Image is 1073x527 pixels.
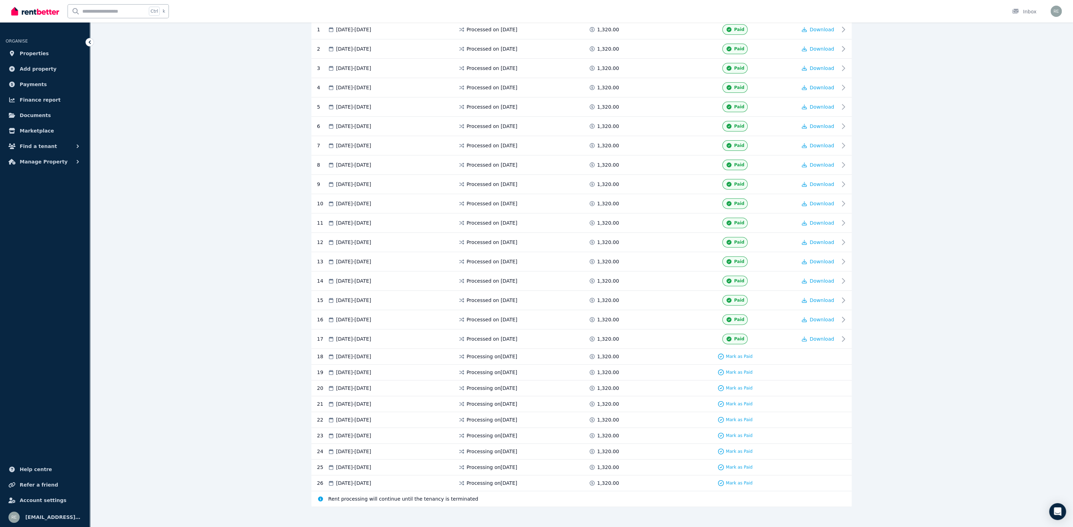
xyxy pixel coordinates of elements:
span: 1,320.00 [597,297,619,304]
div: 5 [317,102,328,112]
span: 1,320.00 [597,277,619,284]
span: 1,320.00 [597,161,619,168]
span: [DATE] - [DATE] [336,335,371,342]
span: Processing on [DATE] [466,448,517,455]
span: Processed on [DATE] [466,65,517,72]
span: [DATE] - [DATE] [336,353,371,360]
span: [DATE] - [DATE] [336,258,371,265]
span: Help centre [20,465,52,474]
span: Paid [734,104,744,110]
span: Processing on [DATE] [466,480,517,487]
img: rentals@jonseabrook.com [1050,6,1062,17]
span: [DATE] - [DATE] [336,239,371,246]
button: Download [802,335,834,342]
button: Download [802,239,834,246]
div: 13 [317,256,328,267]
span: Paid [734,65,744,71]
span: Download [809,259,834,264]
span: 1,320.00 [597,45,619,52]
span: 1,320.00 [597,181,619,188]
span: [DATE] - [DATE] [336,316,371,323]
div: 10 [317,198,328,209]
a: Add property [6,62,84,76]
button: Download [802,316,834,323]
span: Documents [20,111,51,120]
span: Paid [734,123,744,129]
span: Download [809,317,834,322]
span: Processed on [DATE] [466,239,517,246]
span: Processed on [DATE] [466,181,517,188]
span: 1,320.00 [597,239,619,246]
span: [DATE] - [DATE] [336,123,371,130]
img: RentBetter [11,6,59,17]
span: Paid [734,317,744,322]
span: 1,320.00 [597,369,619,376]
span: Paid [734,27,744,32]
span: Account settings [20,496,66,504]
div: Open Intercom Messenger [1049,503,1066,520]
button: Download [802,258,834,265]
div: 1 [317,24,328,35]
span: Mark as Paid [726,433,753,438]
button: Download [802,65,834,72]
a: Properties [6,46,84,60]
span: Download [809,27,834,32]
span: [EMAIL_ADDRESS][DOMAIN_NAME] [25,513,81,521]
div: 4 [317,82,328,93]
div: 8 [317,160,328,170]
span: Download [809,104,834,110]
span: 1,320.00 [597,464,619,471]
span: 1,320.00 [597,65,619,72]
a: Marketplace [6,124,84,138]
div: 14 [317,276,328,286]
span: [DATE] - [DATE] [336,448,371,455]
span: Mark as Paid [726,369,753,375]
div: 22 [317,416,328,423]
span: Paid [734,336,744,342]
span: Download [809,46,834,52]
span: [DATE] - [DATE] [336,400,371,407]
span: 1,320.00 [597,142,619,149]
span: [DATE] - [DATE] [336,26,371,33]
span: [DATE] - [DATE] [336,65,371,72]
span: Finance report [20,96,61,104]
span: [DATE] - [DATE] [336,369,371,376]
div: 18 [317,353,328,360]
div: 20 [317,385,328,392]
span: Paid [734,201,744,206]
button: Download [802,26,834,33]
span: Marketplace [20,127,54,135]
span: Processed on [DATE] [466,277,517,284]
span: [DATE] - [DATE] [336,219,371,226]
span: Processed on [DATE] [466,26,517,33]
span: Find a tenant [20,142,57,150]
a: Finance report [6,93,84,107]
span: [DATE] - [DATE] [336,142,371,149]
span: Download [809,220,834,226]
span: k [163,8,165,14]
span: Payments [20,80,47,89]
span: Processing on [DATE] [466,400,517,407]
span: Download [809,336,834,342]
span: Paid [734,85,744,90]
button: Download [802,181,834,188]
div: 25 [317,464,328,471]
a: Account settings [6,493,84,507]
span: Processed on [DATE] [466,84,517,91]
span: [DATE] - [DATE] [336,480,371,487]
span: Paid [734,220,744,226]
span: Processed on [DATE] [466,297,517,304]
span: [DATE] - [DATE] [336,416,371,423]
div: 7 [317,140,328,151]
span: Paid [734,259,744,264]
span: 1,320.00 [597,316,619,323]
span: ORGANISE [6,39,28,44]
span: Processing on [DATE] [466,369,517,376]
span: Processed on [DATE] [466,123,517,130]
div: 23 [317,432,328,439]
span: Processing on [DATE] [466,385,517,392]
span: Processed on [DATE] [466,142,517,149]
span: Processing on [DATE] [466,353,517,360]
div: 16 [317,314,328,325]
button: Download [802,103,834,110]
